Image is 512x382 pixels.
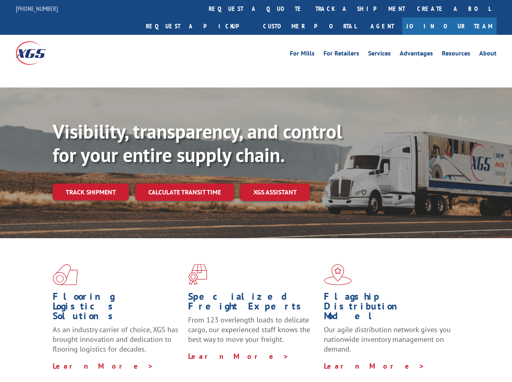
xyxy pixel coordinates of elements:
b: Visibility, transparency, and control for your entire supply chain. [53,119,342,167]
img: xgs-icon-focused-on-flooring-red [188,264,207,285]
a: Track shipment [53,184,129,201]
a: Learn More > [324,361,425,371]
a: About [479,50,497,59]
a: Learn More > [188,352,289,361]
a: Resources [442,50,470,59]
span: As an industry carrier of choice, XGS has brought innovation and dedication to flooring logistics... [53,325,178,354]
a: Agent [362,17,402,35]
a: XGS ASSISTANT [240,184,310,201]
a: Join Our Team [402,17,497,35]
a: Advantages [400,50,433,59]
a: [PHONE_NUMBER] [16,4,58,13]
a: Customer Portal [257,17,362,35]
a: Services [368,50,391,59]
span: Our agile distribution network gives you nationwide inventory management on demand. [324,325,451,354]
p: From 123 overlength loads to delicate cargo, our experienced staff knows the best way to move you... [188,315,317,351]
a: Request a pickup [140,17,257,35]
h1: Specialized Freight Experts [188,292,317,315]
a: Learn More > [53,361,154,371]
a: For Retailers [323,50,359,59]
img: xgs-icon-total-supply-chain-intelligence-red [53,264,78,285]
a: For Mills [290,50,315,59]
img: xgs-icon-flagship-distribution-model-red [324,264,352,285]
a: Calculate transit time [135,184,234,201]
h1: Flooring Logistics Solutions [53,292,182,325]
h1: Flagship Distribution Model [324,292,453,325]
